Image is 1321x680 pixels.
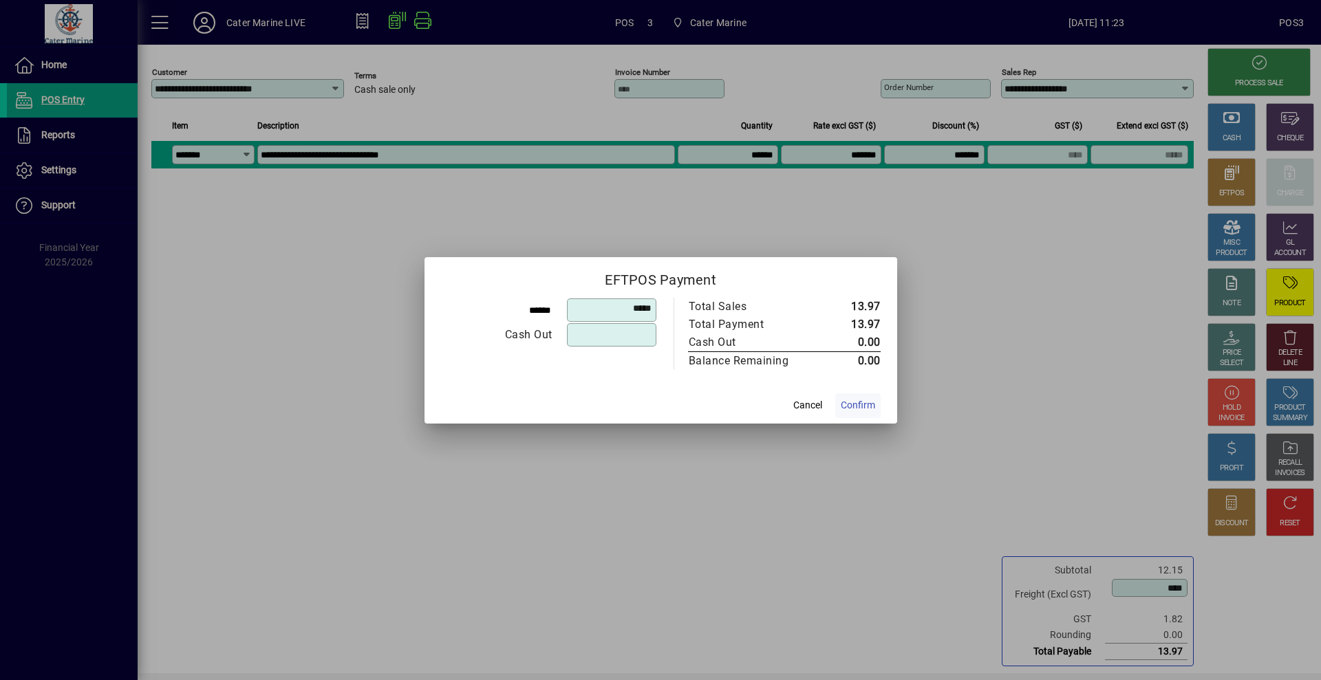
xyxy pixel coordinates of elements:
button: Cancel [786,393,830,418]
button: Confirm [835,393,881,418]
td: 13.97 [818,316,881,333]
div: Balance Remaining [689,353,804,369]
h2: EFTPOS Payment [425,257,897,297]
div: Cash Out [689,334,804,351]
td: Total Sales [688,298,818,316]
td: 0.00 [818,333,881,352]
td: 13.97 [818,298,881,316]
span: Cancel [793,398,822,413]
span: Confirm [841,398,875,413]
td: Total Payment [688,316,818,333]
div: Cash Out [442,327,552,343]
td: 0.00 [818,351,881,370]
